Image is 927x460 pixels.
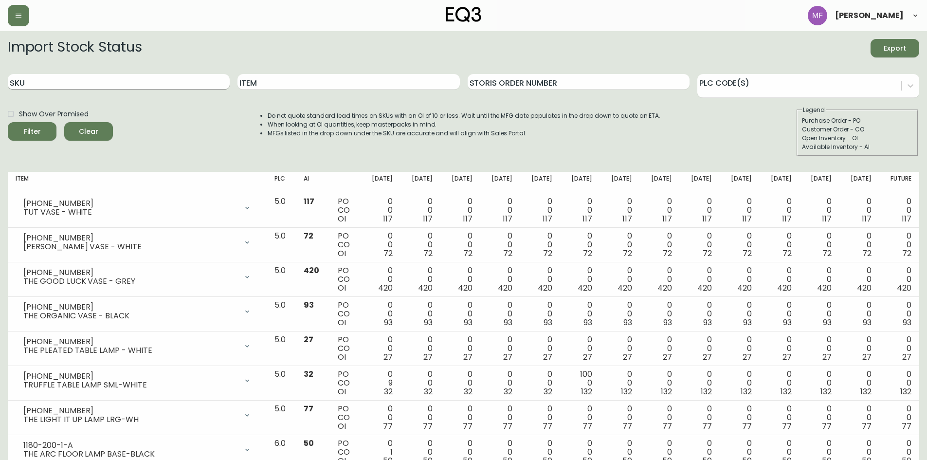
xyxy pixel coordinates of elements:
[568,301,592,327] div: 0 0
[902,213,911,224] span: 117
[623,248,632,259] span: 72
[448,301,473,327] div: 0 0
[338,232,352,258] div: PO CO
[23,346,237,355] div: THE PLEATED TABLE LAMP - WHITE
[408,335,433,362] div: 0 0
[727,301,752,327] div: 0 0
[608,266,632,293] div: 0 0
[608,335,632,362] div: 0 0
[448,405,473,431] div: 0 0
[543,421,552,432] span: 77
[448,335,473,362] div: 0 0
[304,265,319,276] span: 420
[480,172,520,193] th: [DATE]
[807,266,832,293] div: 0 0
[839,172,879,193] th: [DATE]
[608,197,632,223] div: 0 0
[702,421,712,432] span: 77
[661,386,672,397] span: 132
[418,282,433,294] span: 420
[727,197,752,223] div: 0 0
[267,172,296,193] th: PLC
[835,12,904,19] span: [PERSON_NAME]
[448,197,473,223] div: 0 0
[847,405,872,431] div: 0 0
[688,232,712,258] div: 0 0
[887,405,911,431] div: 0 0
[862,351,872,363] span: 27
[23,208,237,217] div: TUT VASE - WHITE
[16,266,259,288] div: [PHONE_NUMBER]THE GOOD LUCK VASE - GREY
[23,268,237,277] div: [PHONE_NUMBER]
[448,370,473,396] div: 0 0
[338,335,352,362] div: PO CO
[847,266,872,293] div: 0 0
[568,405,592,431] div: 0 0
[528,197,552,223] div: 0 0
[338,301,352,327] div: PO CO
[338,317,346,328] span: OI
[822,213,832,224] span: 117
[23,450,237,459] div: THE ARC FLOOR LAMP BASE-BLACK
[887,335,911,362] div: 0 0
[802,143,913,151] div: Available Inventory - AI
[782,421,792,432] span: 77
[538,282,552,294] span: 420
[822,421,832,432] span: 77
[703,248,712,259] span: 72
[568,197,592,223] div: 0 0
[568,335,592,362] div: 0 0
[688,197,712,223] div: 0 0
[897,282,911,294] span: 420
[902,351,911,363] span: 27
[338,386,346,397] span: OI
[464,317,473,328] span: 93
[16,335,259,357] div: [PHONE_NUMBER]THE PLEATED TABLE LAMP - WHITE
[368,232,393,258] div: 0 0
[23,406,237,415] div: [PHONE_NUMBER]
[657,282,672,294] span: 420
[338,351,346,363] span: OI
[384,317,393,328] span: 93
[304,438,314,449] span: 50
[680,172,720,193] th: [DATE]
[727,335,752,362] div: 0 0
[767,197,792,223] div: 0 0
[488,197,512,223] div: 0 0
[488,232,512,258] div: 0 0
[338,282,346,294] span: OI
[267,297,296,331] td: 5.0
[503,421,512,432] span: 77
[887,266,911,293] div: 0 0
[903,317,911,328] span: 93
[338,197,352,223] div: PO CO
[8,122,56,141] button: Filter
[820,386,832,397] span: 132
[8,172,267,193] th: Item
[72,126,105,138] span: Clear
[608,232,632,258] div: 0 0
[743,351,752,363] span: 27
[887,197,911,223] div: 0 0
[807,301,832,327] div: 0 0
[663,351,672,363] span: 27
[727,232,752,258] div: 0 0
[448,232,473,258] div: 0 0
[823,317,832,328] span: 93
[743,317,752,328] span: 93
[802,125,913,134] div: Customer Order - CO
[16,370,259,391] div: [PHONE_NUMBER]TRUFFLE TABLE LAMP SML-WHITE
[23,303,237,312] div: [PHONE_NUMBER]
[727,266,752,293] div: 0 0
[423,213,433,224] span: 117
[578,282,592,294] span: 420
[423,248,433,259] span: 72
[544,317,552,328] span: 93
[622,213,632,224] span: 117
[860,386,872,397] span: 132
[503,213,512,224] span: 117
[697,282,712,294] span: 420
[16,405,259,426] div: [PHONE_NUMBER]THE LIGHT IT UP LAMP LRG-WH
[8,39,142,57] h2: Import Stock Status
[338,248,346,259] span: OI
